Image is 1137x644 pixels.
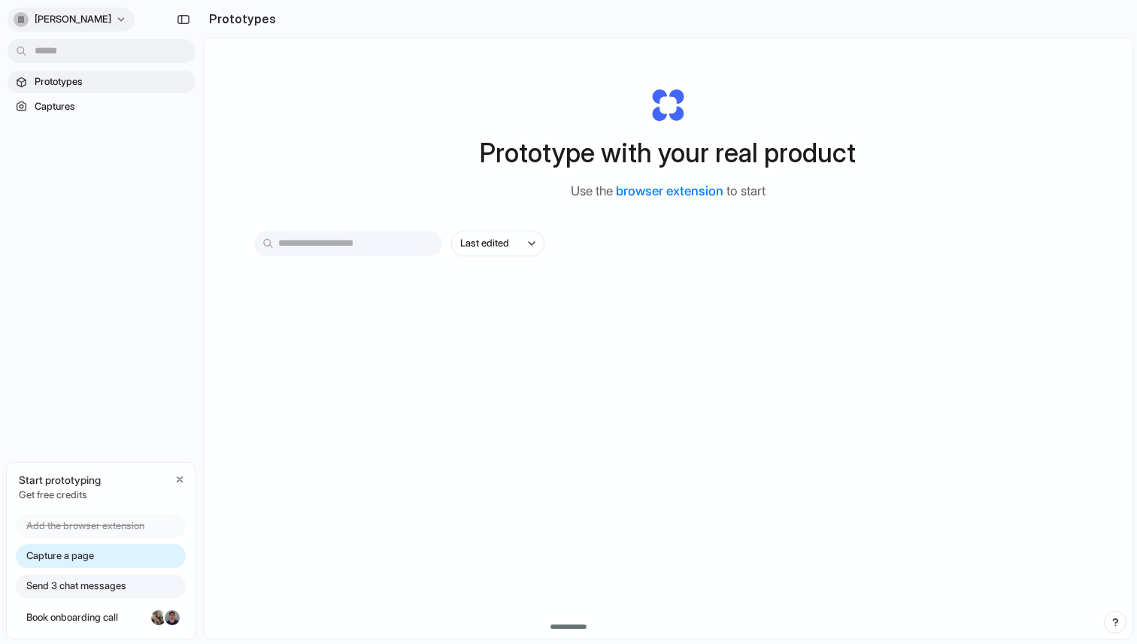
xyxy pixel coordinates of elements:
span: Prototypes [35,74,189,89]
span: [PERSON_NAME] [35,12,111,27]
span: Add the browser extension [26,519,144,534]
button: Last edited [451,231,544,256]
span: Book onboarding call [26,610,145,625]
button: [PERSON_NAME] [8,8,135,32]
span: Captures [35,99,189,114]
h1: Prototype with your real product [480,133,856,173]
div: Christian Iacullo [163,609,181,627]
span: Last edited [460,236,509,251]
a: browser extension [616,183,723,198]
h2: Prototypes [203,10,276,28]
a: Prototypes [8,71,196,93]
span: Send 3 chat messages [26,579,126,594]
span: Capture a page [26,549,94,564]
a: Captures [8,95,196,118]
span: Start prototyping [19,472,101,488]
span: Get free credits [19,488,101,503]
a: Book onboarding call [16,606,186,630]
div: Nicole Kubica [150,609,168,627]
span: Use the to start [571,182,766,201]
